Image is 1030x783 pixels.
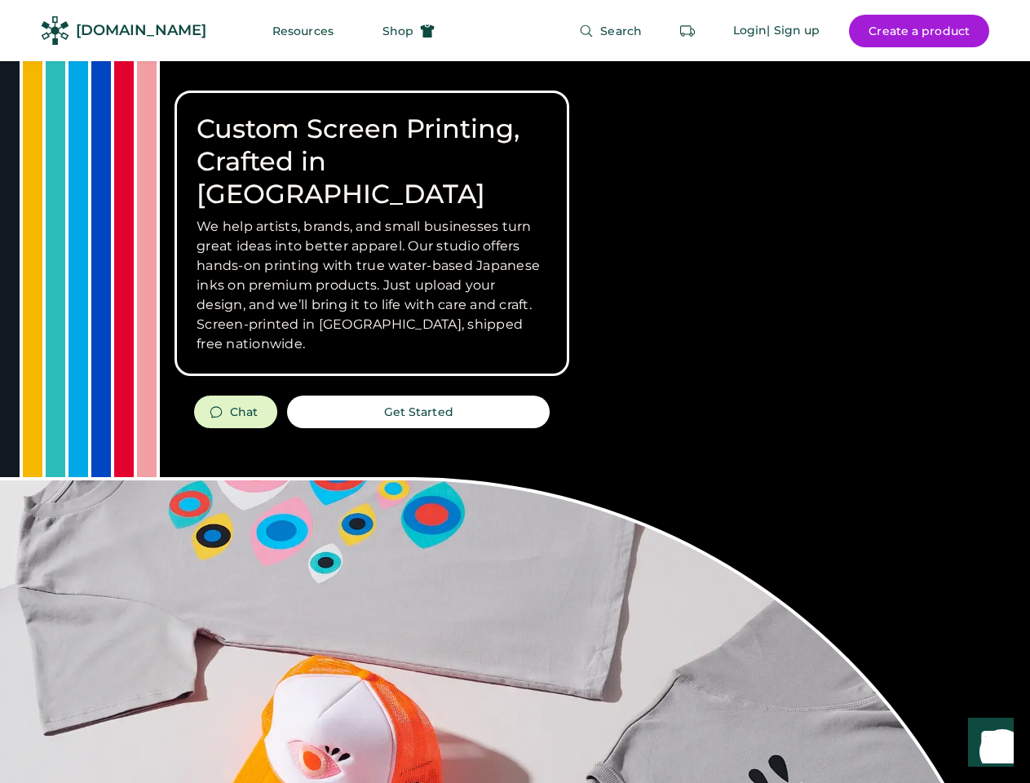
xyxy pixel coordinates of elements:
span: Shop [382,25,413,37]
button: Chat [194,396,277,428]
button: Shop [363,15,454,47]
div: Login [733,23,767,39]
button: Search [559,15,661,47]
button: Create a product [849,15,989,47]
img: Rendered Logo - Screens [41,16,69,45]
button: Resources [253,15,353,47]
button: Retrieve an order [671,15,704,47]
iframe: Front Chat [953,710,1023,780]
button: Get Started [287,396,550,428]
h1: Custom Screen Printing, Crafted in [GEOGRAPHIC_DATA] [197,113,547,210]
span: Search [600,25,642,37]
div: [DOMAIN_NAME] [76,20,206,41]
h3: We help artists, brands, and small businesses turn great ideas into better apparel. Our studio of... [197,217,547,354]
div: | Sign up [767,23,820,39]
